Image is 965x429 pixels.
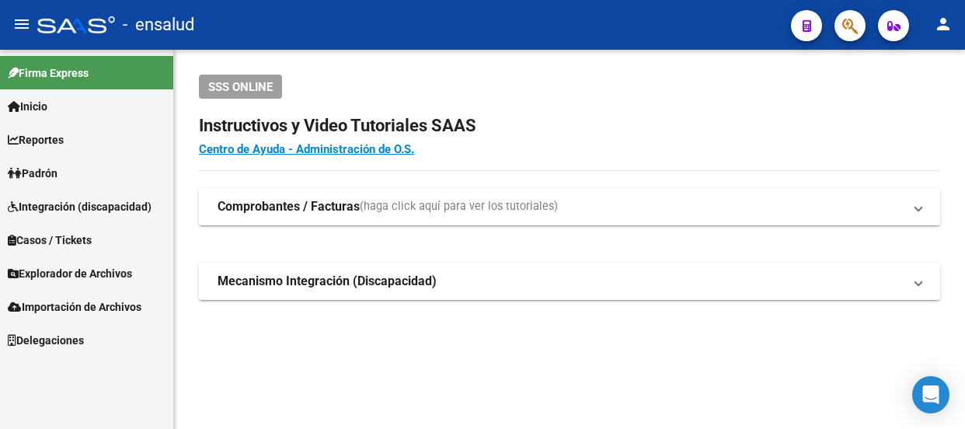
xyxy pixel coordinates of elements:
span: (haga click aquí para ver los tutoriales) [360,198,558,215]
div: Open Intercom Messenger [912,376,949,413]
span: SSS ONLINE [208,80,273,94]
span: Casos / Tickets [8,232,92,249]
span: Reportes [8,131,64,148]
span: Firma Express [8,65,89,82]
mat-icon: menu [12,15,31,33]
h2: Instructivos y Video Tutoriales SAAS [199,111,940,141]
mat-expansion-panel-header: Mecanismo Integración (Discapacidad) [199,263,940,300]
span: Padrón [8,165,57,182]
span: Integración (discapacidad) [8,198,152,215]
mat-expansion-panel-header: Comprobantes / Facturas(haga click aquí para ver los tutoriales) [199,188,940,225]
span: - ensalud [123,8,194,42]
strong: Comprobantes / Facturas [218,198,360,215]
span: Inicio [8,98,47,115]
button: SSS ONLINE [199,75,282,99]
a: Centro de Ayuda - Administración de O.S. [199,142,414,156]
span: Delegaciones [8,332,84,349]
span: Importación de Archivos [8,298,141,316]
span: Explorador de Archivos [8,265,132,282]
strong: Mecanismo Integración (Discapacidad) [218,273,437,290]
mat-icon: person [934,15,953,33]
